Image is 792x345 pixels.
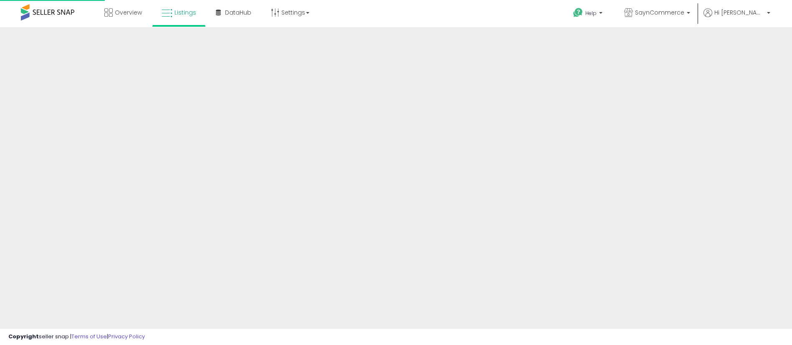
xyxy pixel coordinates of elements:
span: Help [585,10,597,17]
span: SaynCommerce [635,8,684,17]
span: Listings [175,8,196,17]
span: Hi [PERSON_NAME] [714,8,764,17]
a: Privacy Policy [108,332,145,340]
a: Terms of Use [71,332,107,340]
a: Hi [PERSON_NAME] [703,8,770,27]
strong: Copyright [8,332,39,340]
a: Help [567,1,611,27]
span: DataHub [225,8,251,17]
i: Get Help [573,8,583,18]
div: seller snap | | [8,333,145,341]
span: Overview [115,8,142,17]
